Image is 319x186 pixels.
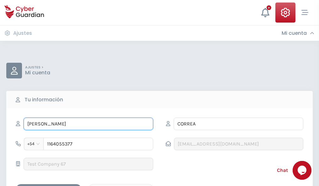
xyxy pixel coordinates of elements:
div: Mi cuenta [282,30,314,36]
h3: Ajustes [13,30,32,36]
h3: Mi cuenta [282,30,307,36]
span: Chat [277,167,288,174]
p: AJUSTES > [25,65,50,70]
p: Mi cuenta [25,70,50,76]
iframe: chat widget [293,161,313,180]
b: Tu información [24,96,63,104]
span: +54 [27,139,40,149]
div: + [267,5,271,10]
